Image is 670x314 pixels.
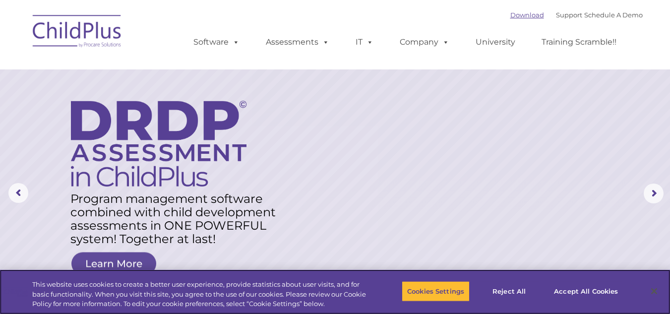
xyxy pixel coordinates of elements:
[643,280,665,302] button: Close
[32,280,368,309] div: This website uses cookies to create a better user experience, provide statistics about user visit...
[584,11,643,19] a: Schedule A Demo
[346,32,383,52] a: IT
[71,101,246,187] img: DRDP Assessment in ChildPlus
[510,11,544,19] a: Download
[256,32,339,52] a: Assessments
[556,11,582,19] a: Support
[138,65,168,73] span: Last name
[402,281,470,302] button: Cookies Settings
[183,32,249,52] a: Software
[28,8,127,58] img: ChildPlus by Procare Solutions
[390,32,459,52] a: Company
[532,32,626,52] a: Training Scramble!!
[466,32,525,52] a: University
[70,192,285,246] rs-layer: Program management software combined with child development assessments in ONE POWERFUL system! T...
[548,281,623,302] button: Accept All Cookies
[138,106,180,114] span: Phone number
[478,281,540,302] button: Reject All
[71,252,156,275] a: Learn More
[510,11,643,19] font: |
